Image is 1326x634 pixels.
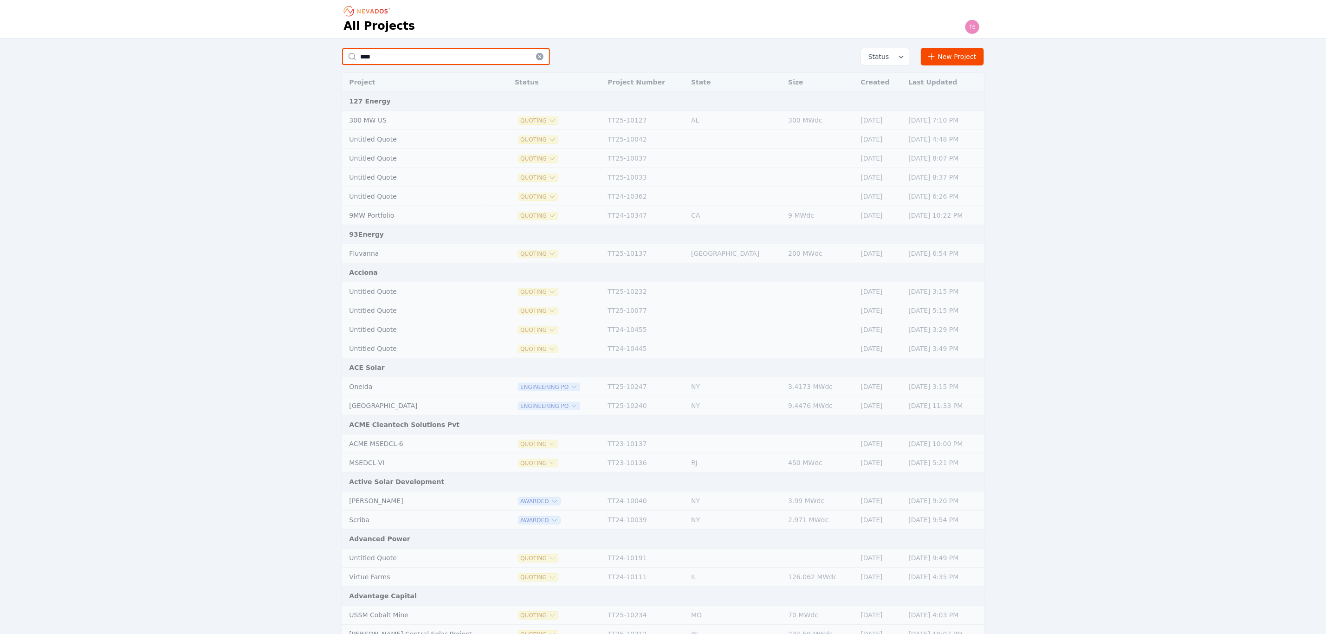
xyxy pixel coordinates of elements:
button: Quoting [518,250,558,258]
td: TT25-10234 [603,606,687,625]
td: Untitled Quote [342,130,487,149]
a: New Project [921,48,984,65]
tr: ACME MSEDCL-6QuotingTT23-10137[DATE][DATE] 10:00 PM [342,434,984,453]
td: [DATE] [856,492,904,511]
td: ACME Cleantech Solutions Pvt [342,415,984,434]
td: [DATE] 9:20 PM [904,492,984,511]
span: Quoting [518,136,558,143]
td: [DATE] 10:00 PM [904,434,984,453]
tr: 300 MW USQuotingTT25-10127AL300 MWdc[DATE][DATE] 7:10 PM [342,111,984,130]
td: Scriba [342,511,487,530]
button: Quoting [518,117,558,124]
td: NY [686,377,783,396]
td: Untitled Quote [342,549,487,568]
tr: Virtue FarmsQuotingTT24-10111IL126.062 MWdc[DATE][DATE] 4:35 PM [342,568,984,587]
img: Ted Elliott [965,19,980,34]
button: Engineering PO [518,383,580,391]
td: ACME MSEDCL-6 [342,434,487,453]
th: State [686,73,783,92]
th: Project Number [603,73,687,92]
tr: Untitled QuoteQuotingTT25-10033[DATE][DATE] 8:37 PM [342,168,984,187]
td: TT25-10127 [603,111,687,130]
td: [DATE] [856,453,904,472]
button: Quoting [518,174,558,181]
td: [DATE] [856,568,904,587]
td: [DATE] 4:35 PM [904,568,984,587]
td: TT24-10039 [603,511,687,530]
tr: USSM Cobalt MineQuotingTT25-10234MO70 MWdc[DATE][DATE] 4:03 PM [342,606,984,625]
td: NY [686,511,783,530]
td: Advanced Power [342,530,984,549]
td: [DATE] [856,244,904,263]
td: 126.062 MWdc [783,568,856,587]
td: TT25-10232 [603,282,687,301]
button: Status [861,48,910,65]
td: USSM Cobalt Mine [342,606,487,625]
td: 93Energy [342,225,984,244]
tr: Untitled QuoteQuotingTT25-10232[DATE][DATE] 3:15 PM [342,282,984,301]
td: TT25-10037 [603,149,687,168]
td: NY [686,396,783,415]
td: [PERSON_NAME] [342,492,487,511]
td: AL [686,111,783,130]
nav: Breadcrumb [344,4,393,19]
button: Quoting [518,307,558,315]
td: TT23-10136 [603,453,687,472]
td: [DATE] 9:54 PM [904,511,984,530]
td: Untitled Quote [342,149,487,168]
tr: Untitled QuoteQuotingTT25-10077[DATE][DATE] 5:15 PM [342,301,984,320]
button: Quoting [518,193,558,201]
button: Quoting [518,212,558,220]
td: 200 MWdc [783,244,856,263]
tr: Untitled QuoteQuotingTT25-10037[DATE][DATE] 8:07 PM [342,149,984,168]
td: [DATE] 4:03 PM [904,606,984,625]
td: 300 MWdc [783,111,856,130]
h1: All Projects [344,19,415,33]
td: [DATE] 5:21 PM [904,453,984,472]
button: Quoting [518,326,558,334]
button: Quoting [518,155,558,162]
td: [DATE] [856,511,904,530]
span: Quoting [518,459,558,467]
button: Quoting [518,612,558,619]
td: [DATE] [856,206,904,225]
td: 9 MWdc [783,206,856,225]
td: 2.971 MWdc [783,511,856,530]
td: Untitled Quote [342,301,487,320]
td: 70 MWdc [783,606,856,625]
td: [DATE] 3:29 PM [904,320,984,339]
tr: MSEDCL-VIQuotingTT23-10136RJ450 MWdc[DATE][DATE] 5:21 PM [342,453,984,472]
td: TT25-10240 [603,396,687,415]
td: [DATE] [856,130,904,149]
td: [DATE] 3:49 PM [904,339,984,358]
td: [DATE] 4:48 PM [904,130,984,149]
td: NY [686,492,783,511]
td: 450 MWdc [783,453,856,472]
td: [DATE] [856,377,904,396]
td: TT25-10247 [603,377,687,396]
button: Quoting [518,574,558,581]
td: IL [686,568,783,587]
th: Project [342,73,487,92]
td: TT24-10362 [603,187,687,206]
td: [DATE] [856,339,904,358]
th: Last Updated [904,73,984,92]
span: Quoting [518,345,558,353]
span: Status [865,52,889,61]
td: Oneida [342,377,487,396]
button: Quoting [518,440,558,448]
td: TT24-10455 [603,320,687,339]
td: 300 MW US [342,111,487,130]
td: [DATE] 3:15 PM [904,282,984,301]
td: TT24-10040 [603,492,687,511]
td: [DATE] [856,282,904,301]
td: [DATE] [856,320,904,339]
td: [DATE] 8:37 PM [904,168,984,187]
